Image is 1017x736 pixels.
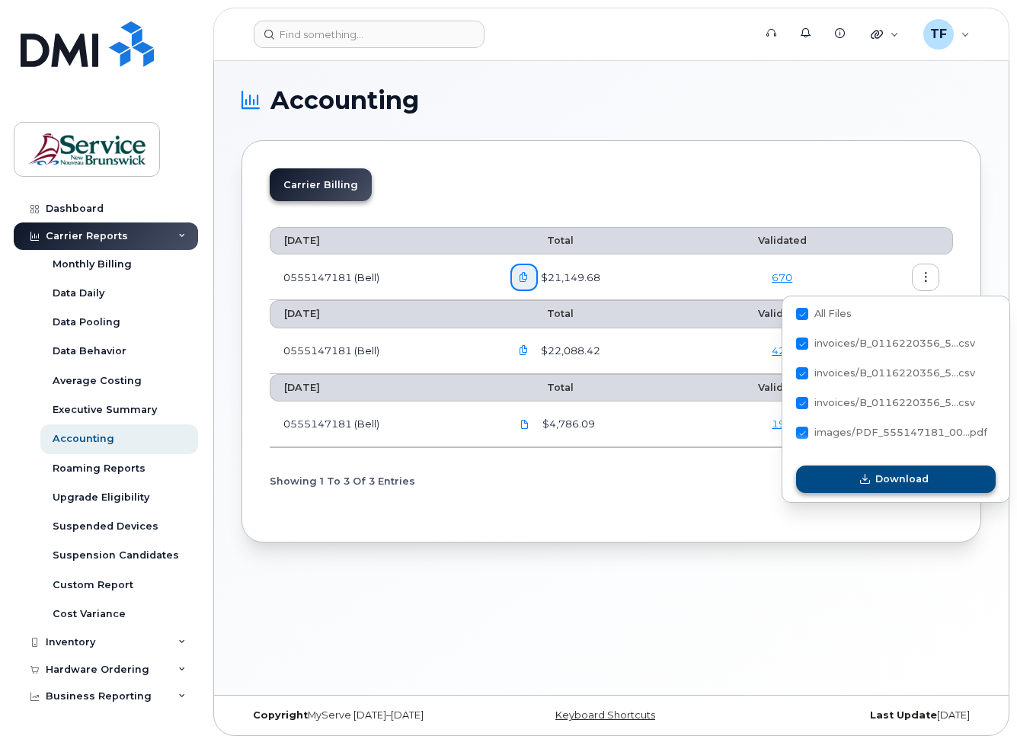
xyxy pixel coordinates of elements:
[814,338,975,349] span: invoices/B_0116220356_5...csv
[538,344,600,358] span: $22,088.42
[270,374,497,402] th: [DATE]
[539,417,595,431] span: $4,786.09
[270,89,419,112] span: Accounting
[241,709,488,722] div: MyServe [DATE]–[DATE]
[796,370,975,382] span: invoices/B_0116220356_555147181_20082025_MOB.csv
[712,374,852,402] th: Validated
[555,709,655,721] a: Keyboard Shortcuts
[270,469,415,492] span: Showing 1 To 3 Of 3 Entries
[270,328,497,374] td: 0555147181 (Bell)
[814,367,975,379] span: invoices/B_0116220356_5...csv
[538,270,600,285] span: $21,149.68
[772,344,792,357] a: 426
[712,300,852,328] th: Validated
[510,382,574,393] span: Total
[796,430,987,441] span: images/PDF_555147181_007_0000000000.pdf
[734,709,981,722] div: [DATE]
[772,271,792,283] a: 670
[510,411,539,437] a: PDF_555147181_005_0000000000.pdf
[796,400,975,411] span: invoices/B_0116220356_555147181_20082025_DTL.csv
[270,227,497,254] th: [DATE]
[253,709,308,721] strong: Copyright
[796,341,975,352] span: invoices/B_0116220356_555147181_20082025_ACC.csv
[814,427,987,438] span: images/PDF_555147181_00...pdf
[270,402,497,447] td: 0555147181 (Bell)
[870,709,937,721] strong: Last Update
[712,227,852,254] th: Validated
[510,308,574,319] span: Total
[796,466,996,493] button: Download
[814,397,975,408] span: invoices/B_0116220356_5...csv
[814,308,852,319] span: All Files
[270,300,497,328] th: [DATE]
[510,235,574,246] span: Total
[772,418,792,430] a: 195
[875,472,929,486] span: Download
[270,254,497,300] td: 0555147181 (Bell)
